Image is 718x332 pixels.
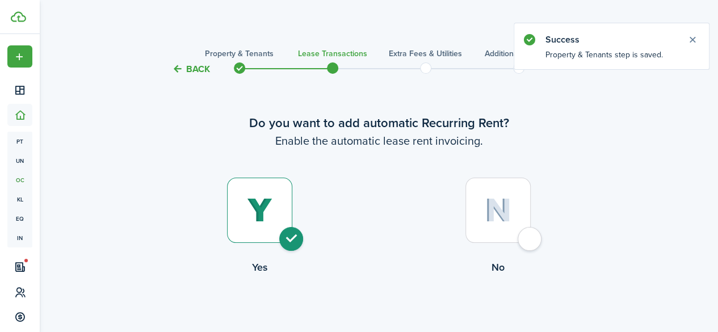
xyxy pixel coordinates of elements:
[485,198,511,222] img: No
[389,48,462,60] h3: Extra fees & Utilities
[685,32,700,48] button: Close notify
[379,260,618,275] control-radio-card-title: No
[7,190,32,209] a: kl
[205,48,274,60] h3: Property & Tenants
[7,209,32,228] a: eq
[7,132,32,151] a: pt
[141,114,618,132] wizard-step-header-title: Do you want to add automatic Recurring Rent?
[141,132,618,149] wizard-step-header-description: Enable the automatic lease rent invoicing.
[11,11,26,22] img: TenantCloud
[7,228,32,247] a: in
[545,33,676,47] notify-title: Success
[514,49,709,69] notify-body: Property & Tenants step is saved.
[7,45,32,68] button: Open menu
[247,198,272,223] img: Yes (selected)
[7,151,32,170] a: un
[7,170,32,190] a: oc
[298,48,367,60] h3: Lease Transactions
[172,63,210,75] button: Back
[141,260,379,275] control-radio-card-title: Yes
[485,48,552,60] h3: Additional Services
